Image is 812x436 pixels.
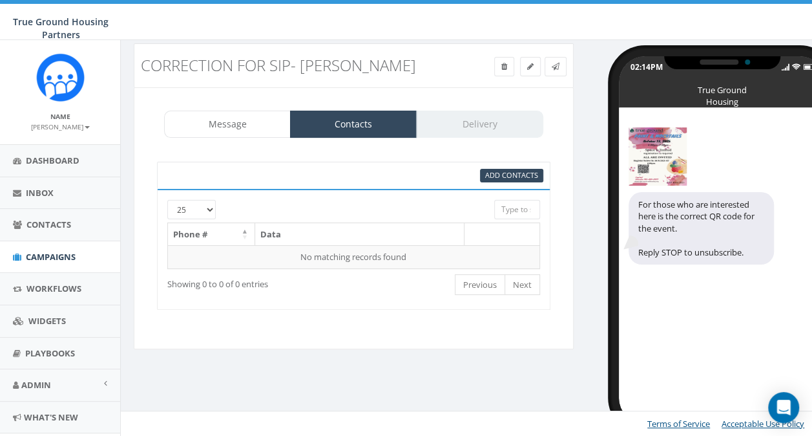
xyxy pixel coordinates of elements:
a: Terms of Service [647,418,710,430]
a: Contacts [290,111,417,138]
span: What's New [24,411,78,423]
a: Add Contacts [480,169,543,182]
small: Name [50,112,70,121]
input: Type to search [494,200,540,219]
h3: correction for sip- [PERSON_NAME] [141,57,455,74]
img: Rally_Corp_Logo_1.png [36,53,85,102]
span: Edit Campaign [527,61,534,72]
th: Data [255,223,464,246]
small: [PERSON_NAME] [31,122,90,131]
span: Contacts [26,219,71,230]
span: Delete Campaign [501,61,507,72]
span: Dashboard [26,155,79,166]
th: Phone #: activate to sort column descending [168,223,255,246]
span: Inbox [26,187,54,199]
div: Showing 0 to 0 of 0 entries [167,273,311,290]
span: CSV files only [485,170,538,180]
span: Widgets [28,315,66,327]
a: [PERSON_NAME] [31,120,90,132]
td: No matching records found [168,245,540,268]
div: Open Intercom Messenger [768,392,799,423]
span: Campaigns [26,251,76,263]
span: Admin [21,379,51,391]
a: Message [164,111,291,138]
span: Send Test Message [552,61,559,72]
span: Add Contacts [485,170,538,180]
div: 02:14PM [630,61,663,72]
div: For those who are interested here is the correct QR code for the event. Reply STOP to unsubscribe. [629,192,774,265]
span: Playbooks [25,347,75,359]
a: Next [505,274,540,296]
a: Previous [455,274,505,296]
div: True Ground Housing Partners [690,84,755,91]
span: Workflows [26,283,81,294]
a: Acceptable Use Policy [722,418,804,430]
span: True Ground Housing Partners [13,16,109,41]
